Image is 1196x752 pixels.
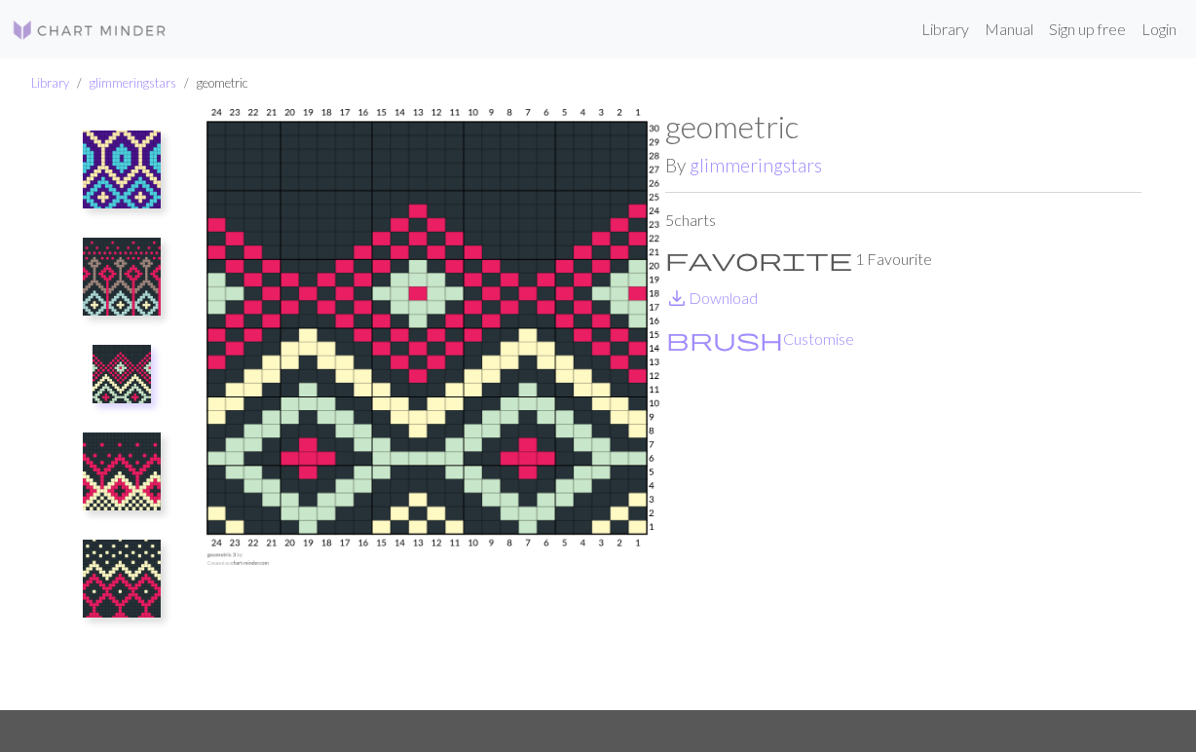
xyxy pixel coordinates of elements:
a: glimmeringstars [90,75,176,91]
img: geometric 4 [83,432,161,510]
img: geometric 3 [189,108,665,710]
h2: By [665,154,1141,176]
a: Library [914,10,977,49]
i: Favourite [665,247,852,271]
span: save_alt [665,284,689,312]
a: Library [31,75,69,91]
a: Manual [977,10,1041,49]
h1: geometric [665,108,1141,145]
img: geometric 3 [93,345,151,403]
img: geometric 5 [83,540,161,618]
a: Login [1134,10,1184,49]
a: DownloadDownload [665,288,758,307]
img: Logo [12,19,168,42]
p: 1 Favourite [665,247,1141,271]
a: glimmeringstars [690,154,822,176]
i: Customise [666,327,783,351]
p: 5 charts [665,208,1141,232]
img: geometric #2 [83,238,161,316]
i: Download [665,286,689,310]
button: CustomiseCustomise [665,326,855,352]
span: favorite [665,245,852,273]
a: Sign up free [1041,10,1134,49]
li: geometric [176,74,248,93]
img: geometric [83,131,161,208]
span: brush [666,325,783,353]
